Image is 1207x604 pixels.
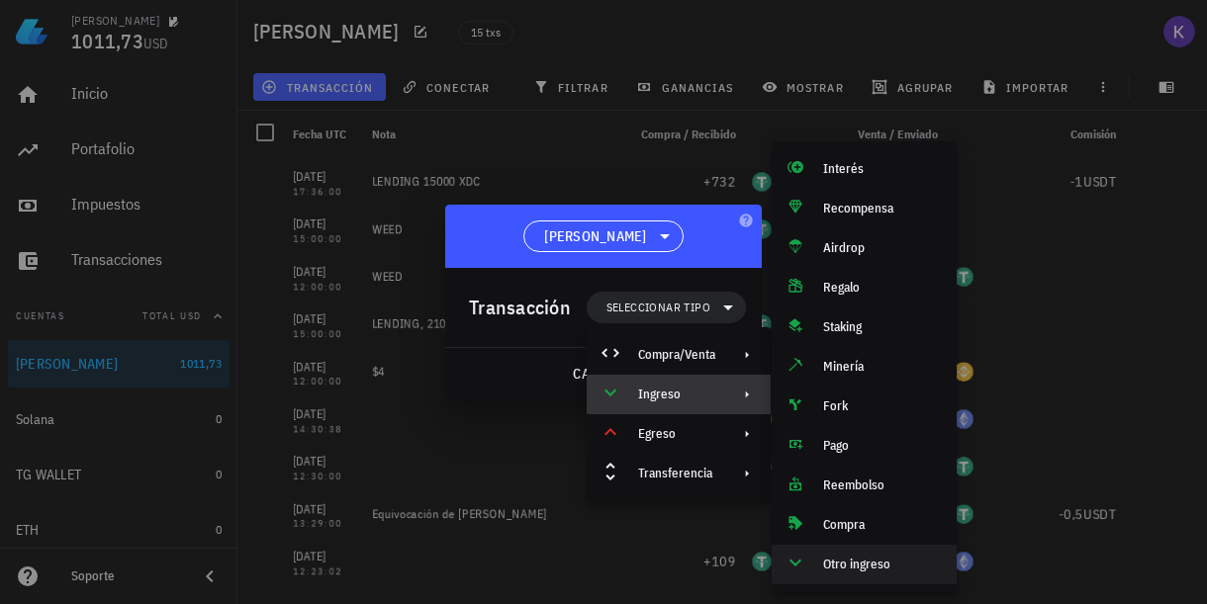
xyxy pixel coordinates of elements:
div: Reembolso [823,477,941,493]
div: Transacción [469,292,571,323]
div: Egreso [638,426,715,442]
span: Seleccionar tipo [606,298,710,317]
div: Compra/Venta [638,347,715,363]
span: [PERSON_NAME] [544,226,646,246]
div: Transferencia [638,466,715,481]
div: Minería [823,359,941,375]
div: Staking [823,319,941,335]
div: Egreso [587,414,771,454]
div: Fork [823,398,941,414]
div: Regalo [823,280,941,296]
div: Compra [823,517,941,533]
div: Otro ingreso [823,557,941,572]
div: Ingreso [587,375,771,414]
div: Airdrop [823,240,941,256]
span: cancelar [572,365,646,383]
div: Compra/Venta [587,335,771,375]
button: cancelar [564,356,654,391]
div: Interés [823,161,941,177]
div: Ingreso [638,387,715,402]
div: Transferencia [587,454,771,493]
div: Pago [823,438,941,454]
div: Recompensa [823,201,941,216]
